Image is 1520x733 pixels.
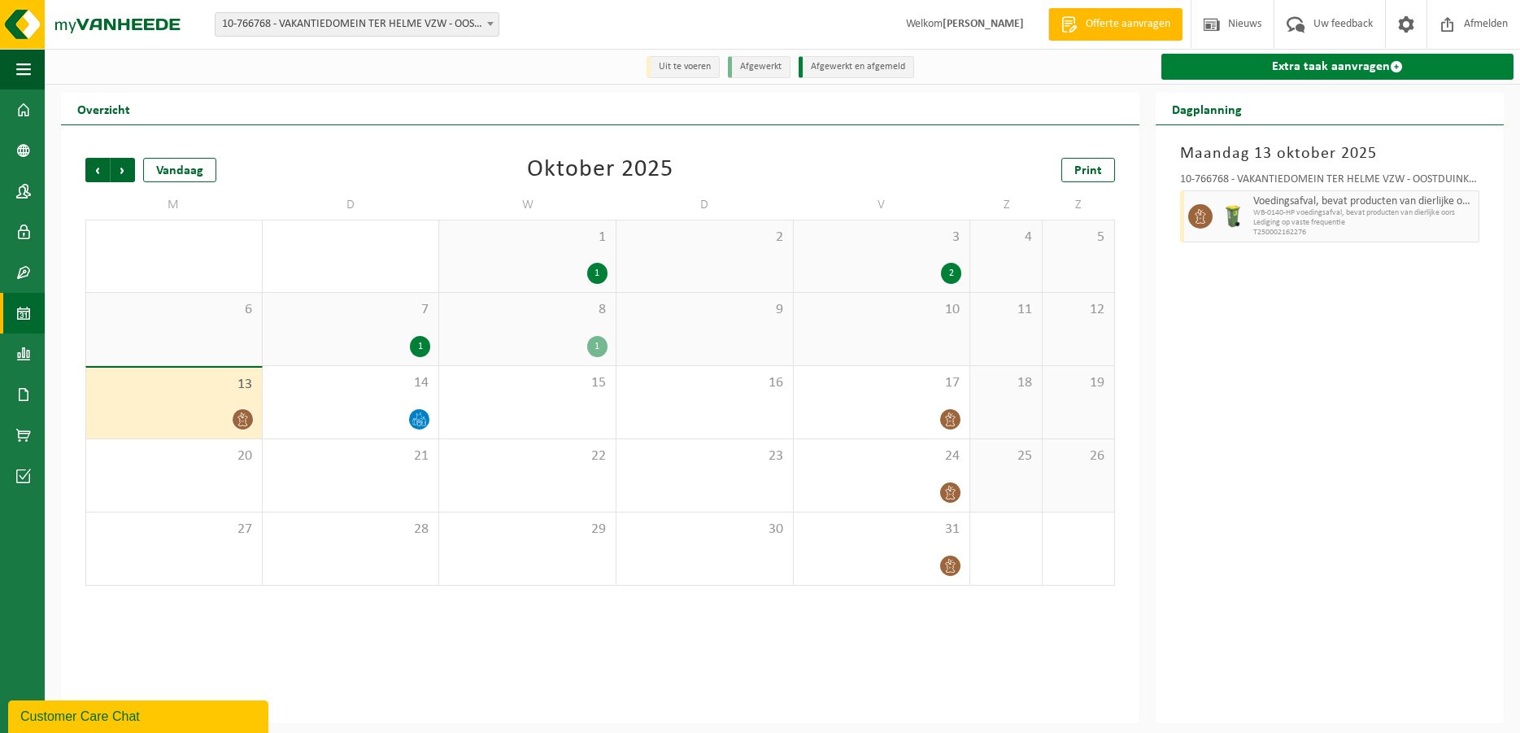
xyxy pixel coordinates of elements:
[625,447,785,465] span: 23
[802,374,962,392] span: 17
[439,190,616,220] td: W
[447,447,608,465] span: 22
[1253,195,1475,208] span: Voedingsafval, bevat producten van dierlijke oorsprong, onverpakt, categorie 3
[94,301,254,319] span: 6
[1253,208,1475,218] span: WB-0140-HP voedingsafval, bevat producten van dierlijke oors
[8,697,272,733] iframe: chat widget
[94,521,254,539] span: 27
[970,190,1043,220] td: Z
[1082,16,1174,33] span: Offerte aanvragen
[111,158,135,182] span: Volgende
[1048,8,1182,41] a: Offerte aanvragen
[1051,374,1106,392] span: 19
[802,229,962,247] span: 3
[625,374,785,392] span: 16
[1253,228,1475,238] span: T250002162276
[794,190,971,220] td: V
[216,13,499,36] span: 10-766768 - VAKANTIEDOMEIN TER HELME VZW - OOSTDUINKERKE
[1051,229,1106,247] span: 5
[941,263,961,284] div: 2
[1043,190,1115,220] td: Z
[1221,204,1245,229] img: WB-0140-HPE-GN-50
[527,158,673,182] div: Oktober 2025
[85,190,263,220] td: M
[1051,301,1106,319] span: 12
[215,12,499,37] span: 10-766768 - VAKANTIEDOMEIN TER HELME VZW - OOSTDUINKERKE
[94,376,254,394] span: 13
[447,521,608,539] span: 29
[1161,54,1514,80] a: Extra taak aanvragen
[1156,93,1258,124] h2: Dagplanning
[802,447,962,465] span: 24
[271,374,431,392] span: 14
[94,447,254,465] span: 20
[978,447,1034,465] span: 25
[978,229,1034,247] span: 4
[943,18,1024,30] strong: [PERSON_NAME]
[587,336,608,357] div: 1
[271,521,431,539] span: 28
[1253,218,1475,228] span: Lediging op vaste frequentie
[587,263,608,284] div: 1
[1180,142,1480,166] h3: Maandag 13 oktober 2025
[978,301,1034,319] span: 11
[1051,447,1106,465] span: 26
[625,229,785,247] span: 2
[410,336,430,357] div: 1
[447,301,608,319] span: 8
[978,374,1034,392] span: 18
[61,93,146,124] h2: Overzicht
[143,158,216,182] div: Vandaag
[802,521,962,539] span: 31
[447,229,608,247] span: 1
[647,56,720,78] li: Uit te voeren
[447,374,608,392] span: 15
[625,521,785,539] span: 30
[1074,164,1102,177] span: Print
[271,447,431,465] span: 21
[1061,158,1115,182] a: Print
[85,158,110,182] span: Vorige
[263,190,440,220] td: D
[625,301,785,319] span: 9
[728,56,790,78] li: Afgewerkt
[799,56,914,78] li: Afgewerkt en afgemeld
[616,190,794,220] td: D
[1180,174,1480,190] div: 10-766768 - VAKANTIEDOMEIN TER HELME VZW - OOSTDUINKERKE
[271,301,431,319] span: 7
[802,301,962,319] span: 10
